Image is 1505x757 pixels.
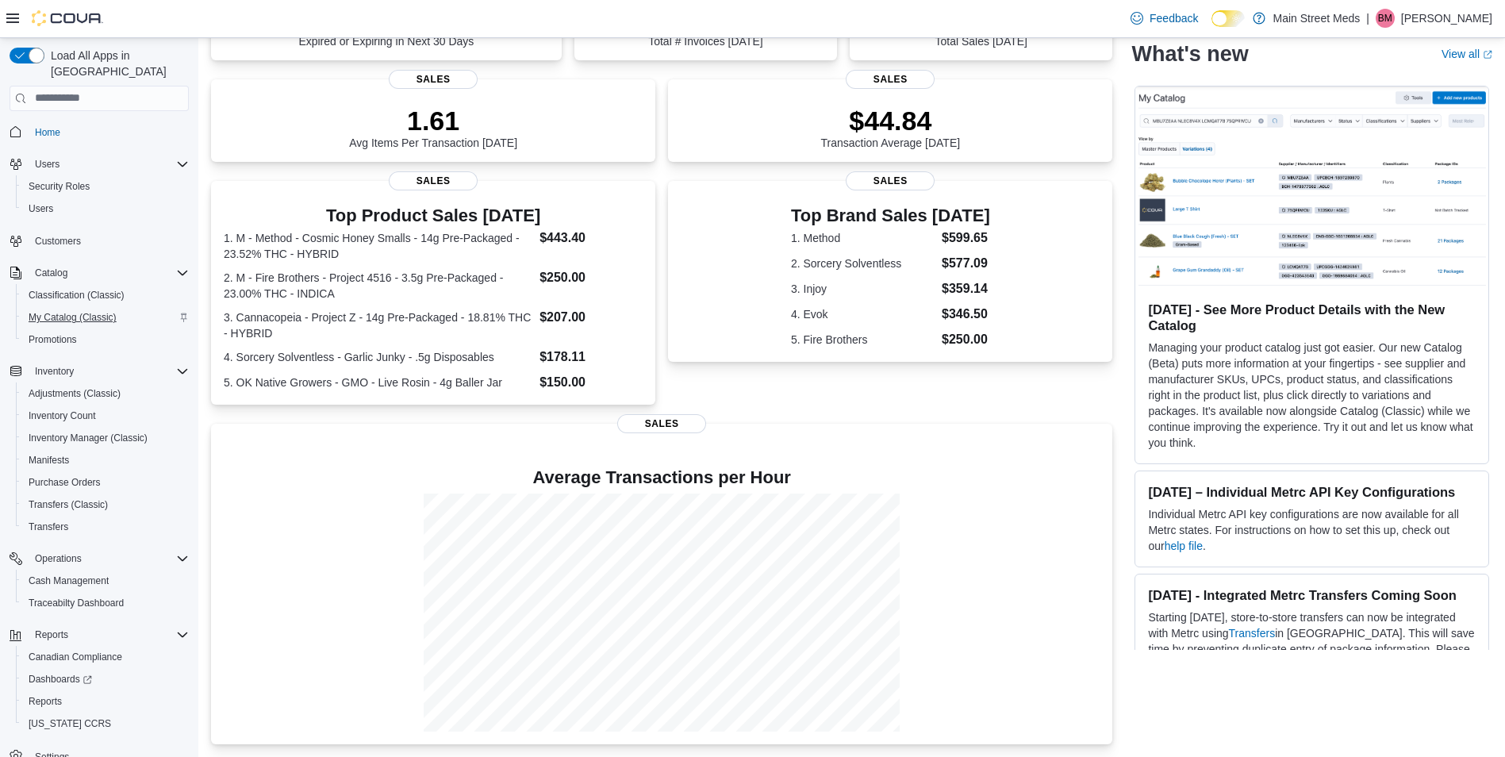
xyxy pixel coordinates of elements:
[22,451,189,470] span: Manifests
[16,405,195,427] button: Inventory Count
[3,121,195,144] button: Home
[22,406,189,425] span: Inventory Count
[22,428,154,448] a: Inventory Manager (Classic)
[16,198,195,220] button: Users
[29,625,75,644] button: Reports
[29,625,189,644] span: Reports
[942,330,990,349] dd: $250.00
[22,199,60,218] a: Users
[22,177,96,196] a: Security Roles
[16,690,195,713] button: Reports
[942,229,990,248] dd: $599.65
[44,48,189,79] span: Load All Apps in [GEOGRAPHIC_DATA]
[35,158,60,171] span: Users
[29,155,189,174] span: Users
[29,409,96,422] span: Inventory Count
[22,647,189,667] span: Canadian Compliance
[224,206,643,225] h3: Top Product Sales [DATE]
[22,473,189,492] span: Purchase Orders
[29,597,124,609] span: Traceabilty Dashboard
[29,695,62,708] span: Reports
[389,70,478,89] span: Sales
[29,387,121,400] span: Adjustments (Classic)
[3,262,195,284] button: Catalog
[29,574,109,587] span: Cash Management
[16,449,195,471] button: Manifests
[3,360,195,382] button: Inventory
[791,230,935,246] dt: 1. Method
[1376,9,1395,28] div: Blake Martin
[22,286,189,305] span: Classification (Classic)
[22,571,115,590] a: Cash Management
[22,517,75,536] a: Transfers
[35,235,81,248] span: Customers
[29,549,189,568] span: Operations
[22,594,189,613] span: Traceabilty Dashboard
[29,549,88,568] button: Operations
[29,521,68,533] span: Transfers
[29,673,92,686] span: Dashboards
[29,231,189,251] span: Customers
[1165,540,1203,552] a: help file
[22,473,107,492] a: Purchase Orders
[22,428,189,448] span: Inventory Manager (Classic)
[1273,9,1361,28] p: Main Street Meds
[1150,10,1198,26] span: Feedback
[16,516,195,538] button: Transfers
[29,362,80,381] button: Inventory
[22,594,130,613] a: Traceabilty Dashboard
[846,171,935,190] span: Sales
[29,202,53,215] span: Users
[1148,340,1476,451] p: Managing your product catalog just got easier. Our new Catalog (Beta) puts more information at yo...
[224,270,533,302] dt: 2. M - Fire Brothers - Project 4516 - 3.5g Pre-Packaged - 23.00% THC - INDICA
[349,105,517,136] p: 1.61
[942,254,990,273] dd: $577.09
[1131,41,1248,67] h2: What's new
[539,268,643,287] dd: $250.00
[617,414,706,433] span: Sales
[35,552,82,565] span: Operations
[16,329,195,351] button: Promotions
[22,714,117,733] a: [US_STATE] CCRS
[22,199,189,218] span: Users
[1401,9,1492,28] p: [PERSON_NAME]
[29,123,67,142] a: Home
[22,406,102,425] a: Inventory Count
[821,105,961,136] p: $44.84
[22,517,189,536] span: Transfers
[791,306,935,322] dt: 4. Evok
[16,306,195,329] button: My Catalog (Classic)
[1211,10,1245,27] input: Dark Mode
[224,375,533,390] dt: 5. OK Native Growers - GMO - Live Rosin - 4g Baller Jar
[29,432,148,444] span: Inventory Manager (Classic)
[29,454,69,467] span: Manifests
[22,308,189,327] span: My Catalog (Classic)
[539,229,643,248] dd: $443.40
[22,177,189,196] span: Security Roles
[29,263,74,282] button: Catalog
[22,692,68,711] a: Reports
[29,476,101,489] span: Purchase Orders
[1148,484,1476,500] h3: [DATE] – Individual Metrc API Key Configurations
[539,373,643,392] dd: $150.00
[349,105,517,149] div: Avg Items Per Transaction [DATE]
[16,570,195,592] button: Cash Management
[29,289,125,302] span: Classification (Classic)
[1378,9,1392,28] span: BM
[22,308,123,327] a: My Catalog (Classic)
[22,384,127,403] a: Adjustments (Classic)
[35,126,60,139] span: Home
[29,122,189,142] span: Home
[22,330,189,349] span: Promotions
[29,180,90,193] span: Security Roles
[1148,506,1476,554] p: Individual Metrc API key configurations are now available for all Metrc states. For instructions ...
[35,365,74,378] span: Inventory
[22,495,114,514] a: Transfers (Classic)
[1483,50,1492,60] svg: External link
[16,427,195,449] button: Inventory Manager (Classic)
[1124,2,1204,34] a: Feedback
[22,384,189,403] span: Adjustments (Classic)
[22,286,131,305] a: Classification (Classic)
[791,256,935,271] dt: 2. Sorcery Solventless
